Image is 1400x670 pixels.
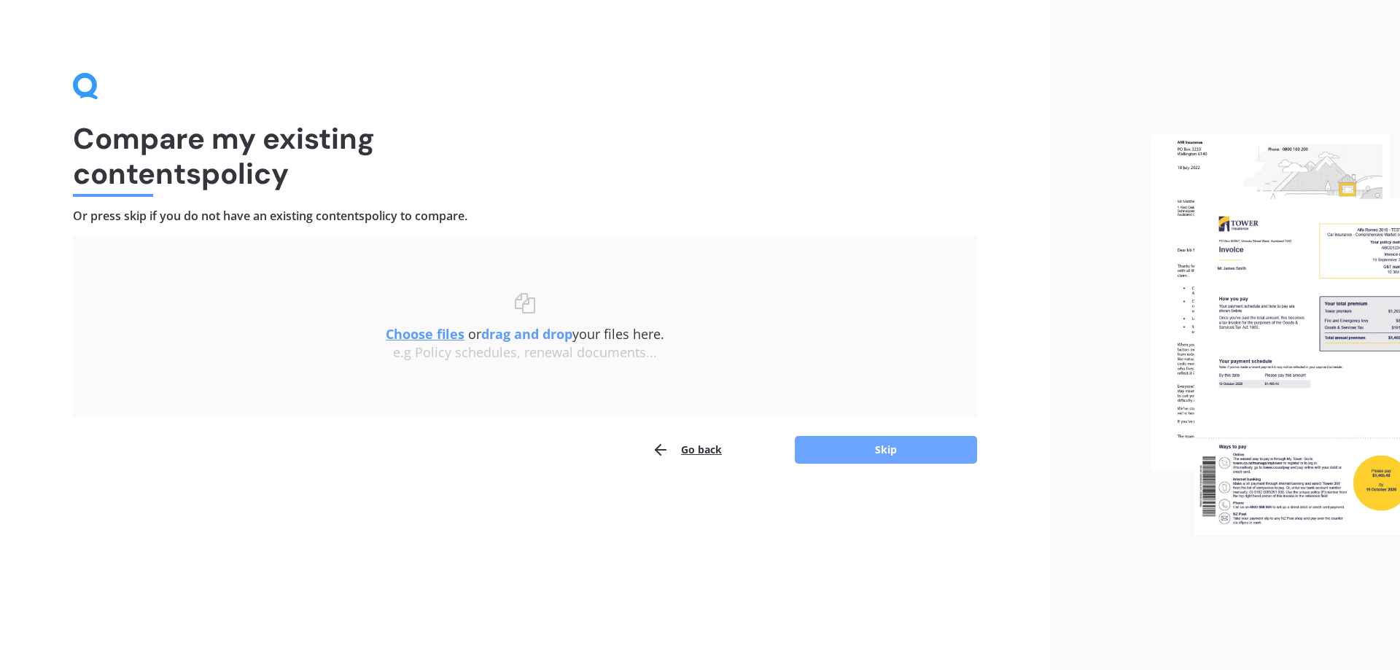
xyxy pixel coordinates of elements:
[386,325,464,343] u: Choose files
[652,435,722,464] button: Go back
[386,325,664,343] span: or your files here.
[73,121,977,191] h1: Compare my existing contents policy
[795,436,977,464] button: Skip
[102,345,948,361] div: e.g Policy schedules, renewal documents...
[73,209,977,224] h4: Or press skip if you do not have an existing contents policy to compare.
[1151,135,1400,536] img: files.webp
[481,325,572,343] b: drag and drop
